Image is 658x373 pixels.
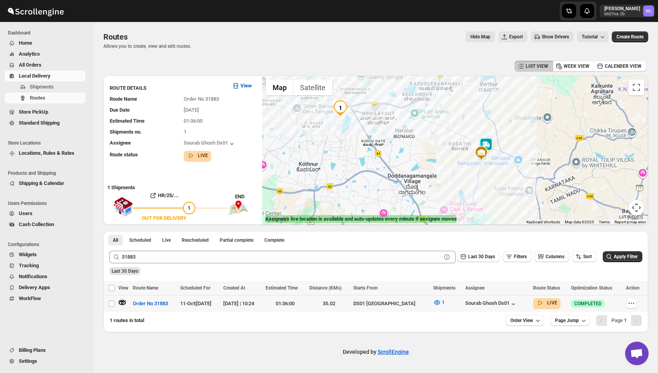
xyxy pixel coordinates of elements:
[433,285,456,291] span: Shipments
[465,300,517,308] div: Sourab Ghosh Ds01
[466,31,495,42] button: Map action label
[265,215,457,223] label: Assignee's live location is available and auto-updates every minute if assignee moves
[612,31,648,42] button: Create Route
[8,30,89,36] span: Dashboard
[103,43,191,49] p: Allows you to create, view and edit routes.
[266,300,305,308] div: 01:36:00
[5,49,85,60] button: Analytics
[603,251,642,262] button: Apply Filter
[5,208,85,219] button: Users
[133,300,168,308] span: Order No 31883
[572,251,597,262] button: Sort
[343,348,409,356] p: Developed by
[5,178,85,189] button: Shipping & Calendar
[625,342,649,365] div: Open chat
[184,129,186,135] span: 1
[616,34,644,40] span: Create Route
[542,34,569,40] span: Show Drivers
[19,358,37,364] span: Settings
[8,170,89,176] span: Products and Shipping
[605,63,642,69] span: CALENDER VIEW
[465,285,484,291] span: Assignee
[180,301,211,306] span: 11-Oct | [DATE]
[333,100,348,116] div: 1
[582,34,598,40] span: Tutorial
[118,285,128,291] span: View
[5,38,85,49] button: Home
[235,193,258,201] div: END
[615,220,646,224] a: Report a map error
[535,251,569,262] button: Columns
[514,254,527,259] span: Filters
[5,219,85,230] button: Cash Collection
[182,237,209,243] span: Rescheduled
[5,282,85,293] button: Delivery Apps
[614,254,638,259] span: Apply Filter
[309,285,342,291] span: Distance (KMs)
[110,84,226,92] h3: ROUTE DETAILS
[110,317,144,323] span: 1 routes in total
[629,200,644,215] button: Map camera controls
[103,32,128,42] span: Routes
[184,107,199,113] span: [DATE]
[5,249,85,260] button: Widgets
[30,95,45,101] span: Routes
[470,34,490,40] span: Hide Map
[8,241,89,248] span: Configurations
[555,317,579,324] span: Page Jump
[19,180,64,186] span: Shipping & Calendar
[266,285,298,291] span: Estimated Time
[5,260,85,271] button: Tracking
[110,107,130,113] span: Due Date
[309,300,349,308] div: 35.02
[264,237,284,243] span: Complete
[264,215,290,225] a: Open this area in Google Maps (opens a new window)
[110,152,138,158] span: Route status
[646,9,651,14] text: RC
[378,349,409,355] a: ScrollEngine
[184,96,219,102] span: Order No 31883
[5,271,85,282] button: Notifications
[600,5,655,17] button: User menu
[5,148,85,159] button: Locations, Rules & Rates
[227,80,257,92] button: View
[571,285,612,291] span: Optimization Status
[624,317,627,323] b: 1
[184,140,236,148] button: Sourab Ghosh Ds01
[19,273,47,279] span: Notifications
[19,150,74,156] span: Locations, Rules & Rates
[19,284,50,290] span: Delivery Apps
[596,315,642,326] nav: Pagination
[506,315,544,326] button: Order View
[110,96,137,102] span: Route Name
[565,220,594,224] span: Map data ©2025
[8,140,89,146] span: Store Locations
[19,62,42,68] span: All Orders
[158,192,179,198] b: HR/25/...
[509,34,523,40] span: Export
[187,152,208,159] button: LIVE
[129,237,151,243] span: Scheduled
[457,251,500,262] button: Last 30 Days
[526,63,548,69] span: LIST VIEW
[19,210,33,216] span: Users
[546,254,564,259] span: Columns
[533,285,560,291] span: Route Status
[266,80,293,95] button: Show street map
[574,301,602,307] span: COMPLETED
[353,300,428,308] div: DS01 [GEOGRAPHIC_DATA]
[6,1,65,21] img: ScrollEngine
[264,215,290,225] img: Google
[180,285,210,291] span: Scheduled For
[577,31,609,42] button: Tutorial
[428,296,449,309] button: 1
[112,268,138,274] span: Last 30 Days
[611,317,627,323] span: Page
[110,118,145,124] span: Estimated Time
[594,61,646,72] button: CALENDER VIEW
[19,51,40,57] span: Analytics
[223,285,245,291] span: Created At
[5,345,85,356] button: Billing Plans
[223,300,261,308] div: [DATE] | 10:24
